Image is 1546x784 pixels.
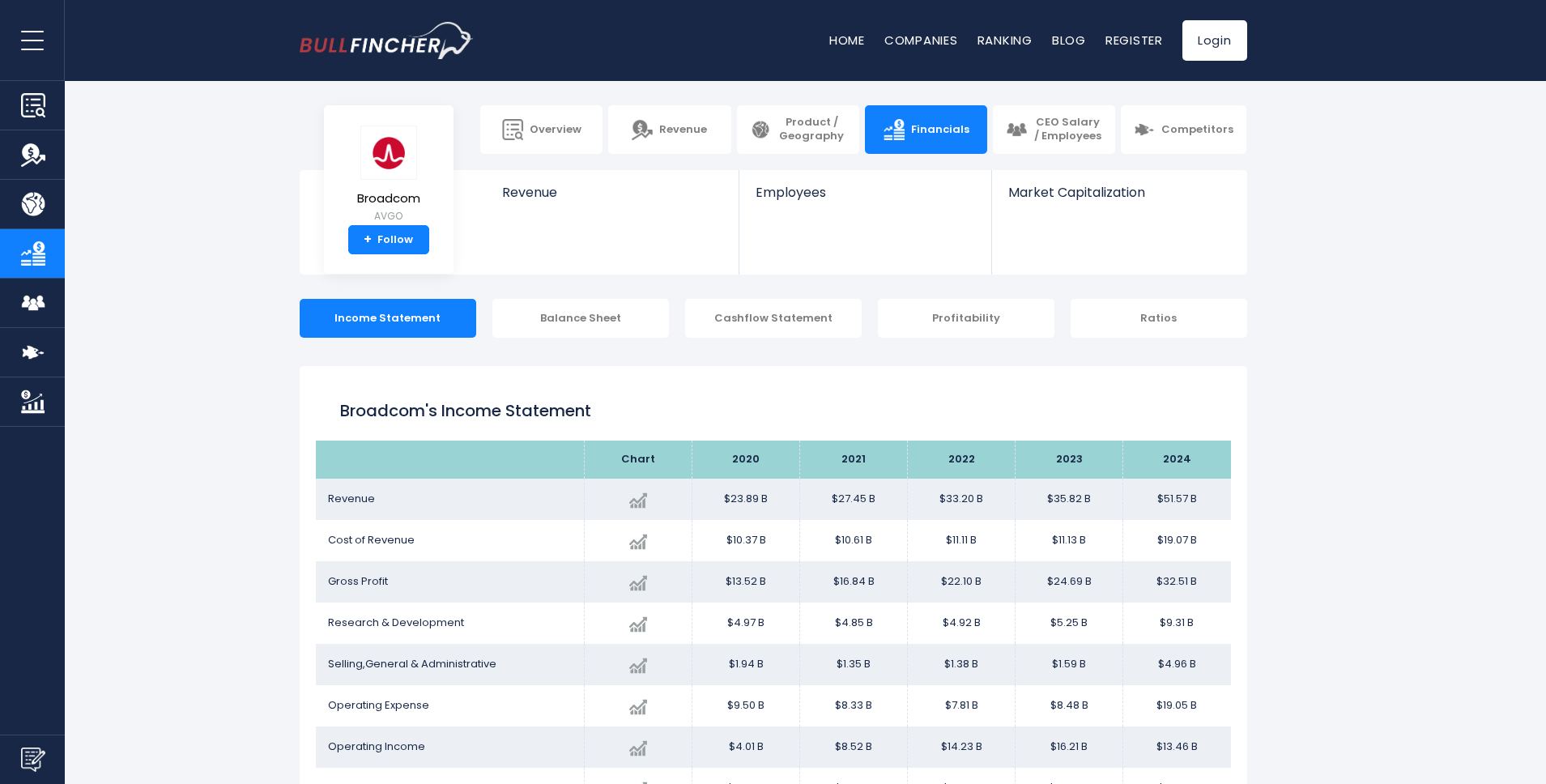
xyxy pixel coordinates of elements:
td: $1.59 B [1016,644,1123,685]
h1: Broadcom's Income Statement [340,398,1207,423]
span: Revenue [502,185,723,200]
a: Blog [1052,32,1086,49]
span: Revenue [328,491,375,506]
span: Operating Income [328,739,425,754]
a: Companies [884,32,958,49]
td: $4.97 B [692,603,800,644]
td: $32.51 B [1123,561,1231,603]
td: $23.89 B [692,479,800,520]
th: 2023 [1016,441,1123,479]
div: Profitability [878,299,1054,338]
a: Employees [739,170,991,228]
td: $27.45 B [800,479,908,520]
span: Gross Profit [328,573,388,589]
a: Financials [865,105,987,154]
span: Financials [911,123,969,137]
a: Market Capitalization [992,170,1245,228]
td: $4.01 B [692,726,800,768]
td: $9.50 B [692,685,800,726]
td: $10.61 B [800,520,908,561]
div: Balance Sheet [492,299,669,338]
a: Broadcom AVGO [356,125,421,226]
td: $9.31 B [1123,603,1231,644]
td: $1.94 B [692,644,800,685]
td: $1.35 B [800,644,908,685]
td: $16.84 B [800,561,908,603]
span: Overview [530,123,581,137]
a: Home [829,32,865,49]
a: Competitors [1121,105,1246,154]
th: Chart [585,441,692,479]
span: Cost of Revenue [328,532,415,548]
a: CEO Salary / Employees [993,105,1115,154]
a: Register [1105,32,1163,49]
a: Revenue [486,170,739,228]
td: $51.57 B [1123,479,1231,520]
td: $11.11 B [908,520,1016,561]
td: $35.82 B [1016,479,1123,520]
td: $5.25 B [1016,603,1123,644]
td: $19.05 B [1123,685,1231,726]
th: 2021 [800,441,908,479]
td: $24.69 B [1016,561,1123,603]
td: $33.20 B [908,479,1016,520]
span: Competitors [1161,123,1233,137]
div: Cashflow Statement [685,299,862,338]
span: Broadcom [357,192,420,206]
span: Product / Geography [777,116,846,143]
td: $8.33 B [800,685,908,726]
td: $4.96 B [1123,644,1231,685]
th: 2020 [692,441,800,479]
td: $8.48 B [1016,685,1123,726]
td: $8.52 B [800,726,908,768]
small: AVGO [357,209,420,224]
td: $11.13 B [1016,520,1123,561]
span: Employees [756,185,975,200]
span: Operating Expense [328,697,429,713]
td: $10.37 B [692,520,800,561]
div: Ratios [1071,299,1247,338]
a: Login [1182,20,1247,61]
td: $4.92 B [908,603,1016,644]
a: Ranking [977,32,1033,49]
td: $16.21 B [1016,726,1123,768]
a: +Follow [348,225,429,254]
td: $14.23 B [908,726,1016,768]
td: $4.85 B [800,603,908,644]
th: 2024 [1123,441,1231,479]
div: Income Statement [300,299,476,338]
td: $1.38 B [908,644,1016,685]
td: $13.52 B [692,561,800,603]
td: $19.07 B [1123,520,1231,561]
td: $7.81 B [908,685,1016,726]
a: Revenue [608,105,730,154]
img: bullfincher logo [300,22,474,59]
span: Market Capitalization [1008,185,1229,200]
td: $22.10 B [908,561,1016,603]
span: Selling,General & Administrative [328,656,496,671]
a: Go to homepage [300,22,474,59]
span: CEO Salary / Employees [1033,116,1102,143]
a: Product / Geography [737,105,859,154]
strong: + [364,232,372,247]
span: Research & Development [328,615,464,630]
th: 2022 [908,441,1016,479]
a: Overview [480,105,603,154]
td: $13.46 B [1123,726,1231,768]
span: Revenue [659,123,707,137]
